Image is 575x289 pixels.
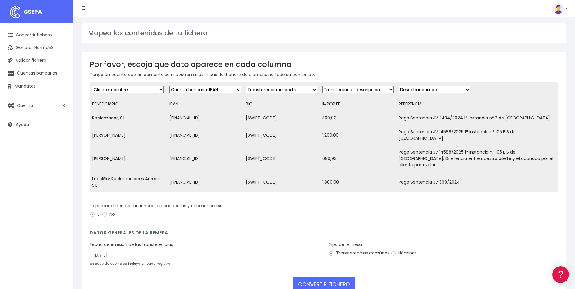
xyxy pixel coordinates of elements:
a: Videotutoriales [6,95,115,105]
td: [SWIFT_CODE] [243,111,320,125]
td: LegalSky Reclamaciones Aéreas S.L [90,172,167,192]
td: Pago Sentencia JV 14588/2025 1ª Instancia nº 105 BIS de [GEOGRAPHIC_DATA]. Diferencia entre nuest... [396,145,558,172]
div: Facturación [6,120,115,126]
td: Reclamador, S.L. [90,111,167,125]
a: Cuentas bancarias [3,67,70,80]
label: Transferencias comúnes [329,250,389,256]
span: CSEPA [24,8,42,15]
button: Contáctanos [6,162,115,173]
a: Mandatos [3,80,70,93]
h3: Mapea los contenidos de tu fichero [88,29,560,37]
a: API [6,155,115,164]
td: [PERSON_NAME] [90,125,167,145]
label: Tipo de remesa [329,241,362,248]
td: 1.800,00 [320,172,396,192]
div: Convertir ficheros [6,67,115,73]
span: Ayuda [16,121,29,128]
td: [FINANCIAL_ID] [167,172,243,192]
label: Nóminas [391,250,417,256]
td: Pago Sentencia JV 369/2024 [396,172,558,192]
td: REFERENCIA [396,97,558,111]
span: Cuenta [17,102,33,108]
small: en caso de que no se incluya en cada registro [90,261,170,266]
td: 680,93 [320,145,396,172]
td: IBAN [167,97,243,111]
label: Si [90,211,101,218]
td: [SWIFT_CODE] [243,125,320,145]
p: Tenga en cuenta que únicamente se muestran unas líneas del fichero de ejemplo, no todo su contenido. [90,71,558,78]
a: Cuenta [3,99,70,112]
img: logo [8,5,23,20]
a: Convertir fichero [3,29,70,42]
td: BENEFICIARIO [90,97,167,111]
td: [FINANCIAL_ID] [167,111,243,125]
label: La primera línea de mi fichero son cabeceras y debe ignorarse [90,203,223,209]
a: Formatos [6,77,115,86]
a: General [6,130,115,139]
a: Generar Norma58 [3,42,70,54]
a: Problemas habituales [6,86,115,95]
td: [FINANCIAL_ID] [167,145,243,172]
div: Programadores [6,145,115,151]
h4: Datos generales de la remesa [90,230,558,238]
a: Perfiles de empresas [6,105,115,114]
td: [FINANCIAL_ID] [167,125,243,145]
a: Ayuda [3,118,70,131]
h3: Por favor, escoja que dato aparece en cada columna [90,60,558,69]
div: Información general [6,42,115,48]
a: Validar fichero [3,54,70,67]
td: 1.200,00 [320,125,396,145]
label: Fecha de emisión de las transferencias [90,241,173,248]
td: 300,00 [320,111,396,125]
td: BIC [243,97,320,111]
td: IMPORTE [320,97,396,111]
label: No [102,211,115,218]
td: [PERSON_NAME] [90,145,167,172]
td: Pago Sentencia JV 14588/2025 1ª Instancia nº 105 BIS de [GEOGRAPHIC_DATA] [396,125,558,145]
a: POWERED BY ENCHANT [83,174,117,180]
td: Pago Sentencia JV 2434/2024 1ª Instancia nº 2 de [GEOGRAPHIC_DATA] [396,111,558,125]
img: profile [553,3,564,14]
td: [SWIFT_CODE] [243,145,320,172]
td: [SWIFT_CODE] [243,172,320,192]
a: Información general [6,51,115,61]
